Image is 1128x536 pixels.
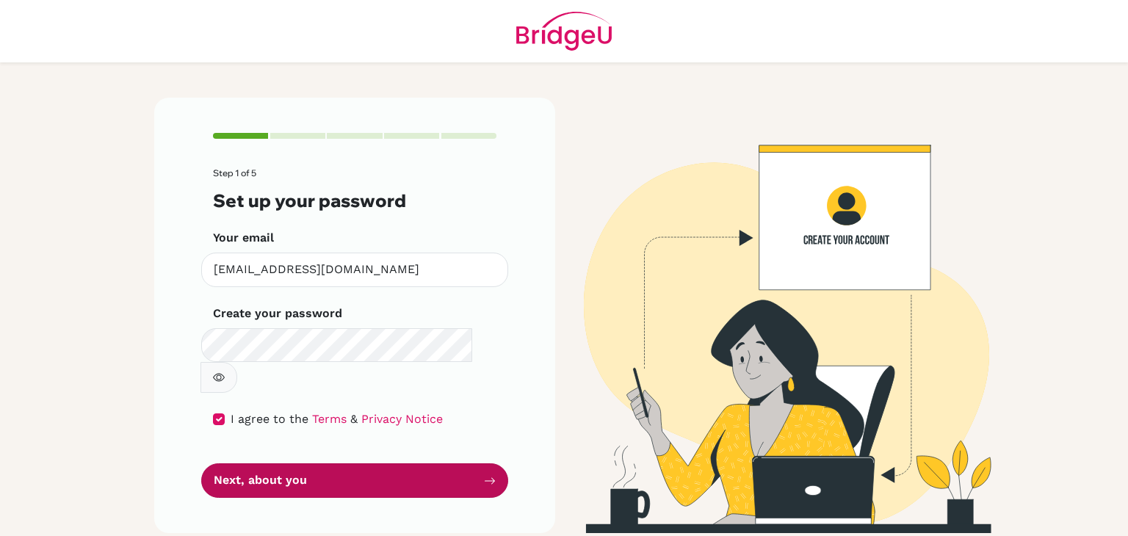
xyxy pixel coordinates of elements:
input: Insert your email* [201,253,508,287]
label: Create your password [213,305,342,322]
label: Your email [213,229,274,247]
button: Next, about you [201,463,508,498]
a: Terms [312,412,347,426]
span: Step 1 of 5 [213,167,256,178]
span: I agree to the [231,412,308,426]
h3: Set up your password [213,190,496,211]
a: Privacy Notice [361,412,443,426]
span: & [350,412,358,426]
